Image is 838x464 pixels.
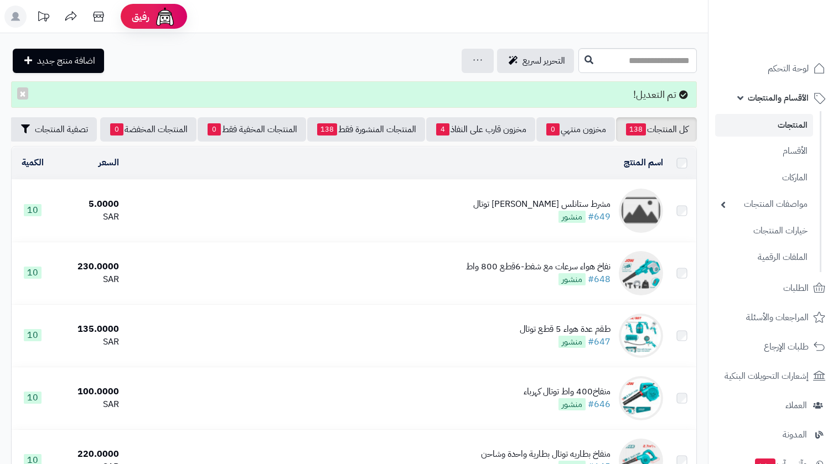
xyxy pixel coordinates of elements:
img: ai-face.png [154,6,176,28]
a: كل المنتجات138 [616,117,697,142]
span: المدونة [783,427,807,442]
span: الطلبات [783,280,809,296]
a: المنتجات المخفضة0 [100,117,196,142]
span: 138 [317,123,337,135]
button: تصفية المنتجات [9,117,97,142]
a: #648 [588,273,611,286]
span: 4 [436,123,449,135]
div: SAR [59,336,119,348]
span: منشور [558,336,586,348]
span: 0 [110,123,123,135]
div: 220.0000 [59,448,119,461]
span: لوحة التحكم [768,61,809,76]
div: SAR [59,273,119,286]
span: 0 [208,123,221,135]
span: 10 [24,392,42,404]
span: 10 [24,329,42,341]
a: تحديثات المنصة [29,6,57,30]
a: طلبات الإرجاع [715,333,831,360]
div: 135.0000 [59,323,119,336]
a: الكمية [22,156,44,169]
span: 138 [626,123,646,135]
span: 0 [546,123,560,135]
a: لوحة التحكم [715,55,831,82]
a: التحرير لسريع [497,49,574,73]
div: 230.0000 [59,260,119,273]
a: المنتجات المنشورة فقط138 [307,117,425,142]
img: ﻁﻘﻡ ﻋﺩﺓ ﻫﻭﺍء 5 ﻗﻁﻊ توتال [619,314,663,358]
a: الأقسام [715,139,813,163]
div: SAR [59,398,119,411]
a: اسم المنتج [624,156,663,169]
a: المنتجات المخفية فقط0 [198,117,306,142]
div: 100.0000 [59,385,119,398]
a: مخزون منتهي0 [536,117,615,142]
div: ﻣﻧﻔﺎﺥ400 ﻭﺍﻁ ﺗﻭﺗﺎﻝ ﻛﻬﺭﺑﺎء [524,385,611,398]
span: منشور [558,211,586,223]
div: SAR [59,211,119,223]
div: ﻧﻔﺎﺥ ﻫﻭﺍء ﺳﺭﻋﺎﺕ ﻣﻊ ﺷﻔﻁ-6ﻗﻁﻊ 800 ﻭﺍﻁ [466,260,611,273]
div: تم التعديل! [11,81,697,108]
img: logo-2.png [763,18,827,41]
button: × [17,87,28,100]
span: المراجعات والأسئلة [746,310,809,325]
span: منشور [558,273,586,285]
img: مشرط ستانلس ستيل رفيع توتال [619,189,663,233]
a: #647 [588,335,611,348]
a: خيارات المنتجات [715,219,813,243]
span: التحرير لسريع [523,54,565,67]
a: الطلبات [715,275,831,301]
div: مشرط ستانلس [PERSON_NAME] توتال [473,198,611,211]
img: ﻧﻔﺎﺥ ﻫﻭﺍء ﺳﺭﻋﺎﺕ ﻣﻊ ﺷﻔﻁ-6ﻗﻁﻊ 800 ﻭﺍﻁ [619,251,663,295]
span: طلبات الإرجاع [764,339,809,354]
span: رفيق [132,10,149,23]
div: ﻁﻘﻡ ﻋﺩﺓ ﻫﻭﺍء 5 ﻗﻁﻊ توتال [520,323,611,336]
a: المدونة [715,421,831,448]
span: العملاء [785,398,807,413]
a: العملاء [715,392,831,419]
a: المنتجات [715,114,813,137]
span: 10 [24,267,42,279]
a: #646 [588,398,611,411]
a: الماركات [715,166,813,190]
img: ﻣﻧﻔﺎﺥ400 ﻭﺍﻁ ﺗﻭﺗﺎﻝ ﻛﻬﺭﺑﺎء [619,376,663,420]
span: 10 [24,204,42,216]
div: 5.0000 [59,198,119,211]
span: إشعارات التحويلات البنكية [725,368,809,384]
a: المراجعات والأسئلة [715,304,831,331]
a: الملفات الرقمية [715,246,813,269]
a: #649 [588,210,611,223]
span: اضافة منتج جديد [37,54,95,67]
span: الأقسام والمنتجات [748,90,809,106]
span: تصفية المنتجات [35,123,88,136]
a: مواصفات المنتجات [715,192,813,216]
a: السعر [99,156,119,169]
a: مخزون قارب على النفاذ4 [426,117,535,142]
a: اضافة منتج جديد [13,49,104,73]
span: منشور [558,398,586,410]
div: ﻣﻧﻔﺎﺥ ﺑﻁﺎﺭﻳﻪ ﺗﻭﺗﺎﻝ ﺑﻁﺎﺭﻳﺔ ﻭﺍﺣﺩﺓ ﻭﺷﺎﺣﻥ [481,448,611,461]
a: إشعارات التحويلات البنكية [715,363,831,389]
